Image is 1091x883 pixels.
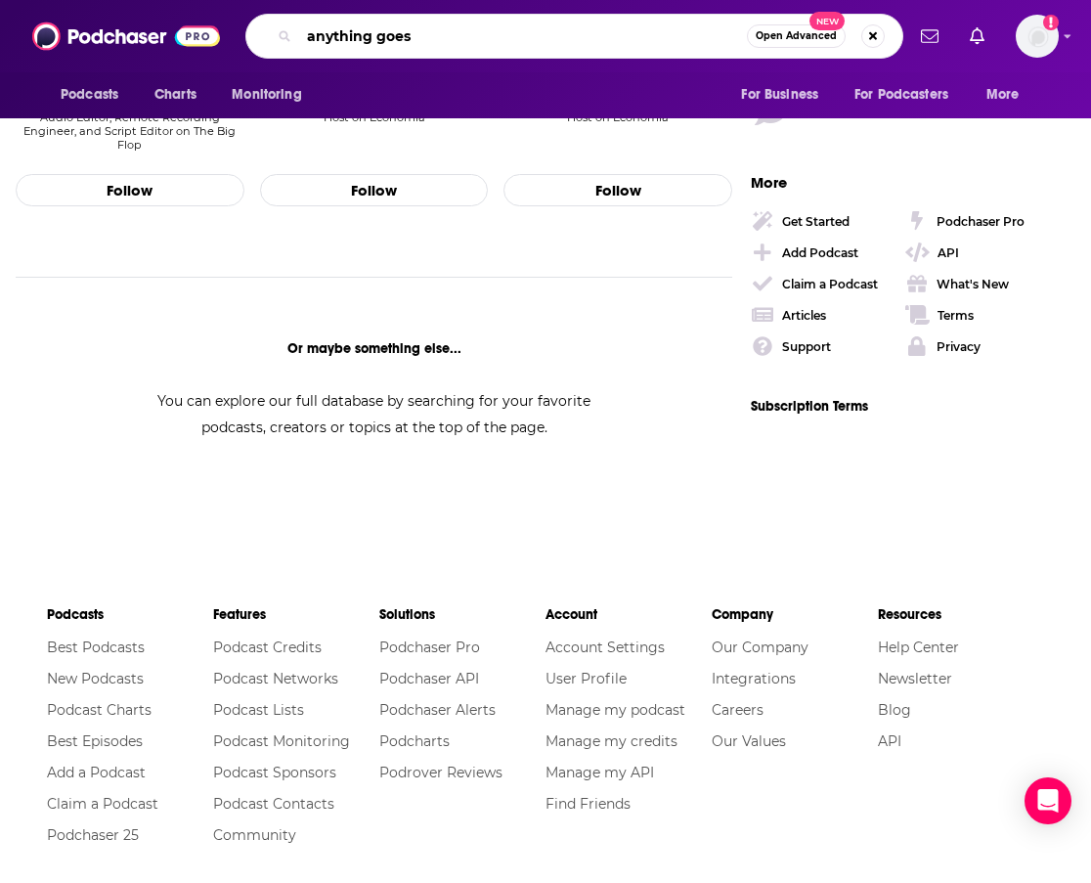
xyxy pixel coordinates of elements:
span: For Business [741,81,818,109]
span: Open Advanced [756,31,837,41]
a: Support [751,335,890,359]
img: User Profile [1016,15,1059,58]
a: Subscription Terms [751,398,868,415]
a: User Profile [545,670,627,687]
button: Open AdvancedNew [747,24,846,48]
a: Articles [751,304,890,328]
div: Claim a Podcast [782,277,878,291]
div: Privacy [937,339,981,354]
a: Podcast Sponsors [213,764,336,781]
a: Show notifications dropdown [913,20,946,53]
div: Search podcasts, credits, & more... [245,14,903,59]
div: Add Podcast [782,245,858,260]
li: Features [213,597,379,632]
button: Show profile menu [1016,15,1059,58]
a: Our Values [712,732,786,750]
a: Podcast Lists [213,701,304,719]
button: Follow [16,174,244,207]
a: Find Friends [545,795,631,813]
div: Audio Editor, Remote Recording Engineer, and Script Editor on The Big Flop [16,110,244,153]
div: Host on Economia [567,110,669,153]
svg: Add a profile image [1043,15,1059,30]
button: open menu [727,76,843,113]
li: Podcasts [47,597,213,632]
a: Podcast Charts [47,701,152,719]
div: Terms [938,308,974,323]
li: Account [545,597,712,632]
a: API [905,242,1044,265]
a: Charts [142,76,208,113]
a: Show notifications dropdown [962,20,992,53]
a: Manage my credits [545,732,677,750]
a: What's New [905,273,1044,296]
a: Podchaser API [379,670,479,687]
a: Podchaser Pro [379,639,480,656]
a: Integrations [712,670,796,687]
span: Contact [800,104,864,119]
a: Blog [878,701,911,719]
button: Follow [503,174,732,207]
a: Community [213,826,296,844]
li: Solutions [379,597,545,632]
a: Podchaser Alerts [379,701,496,719]
button: open menu [47,76,144,113]
button: Follow [260,174,489,207]
img: Podchaser - Follow, Share and Rate Podcasts [32,18,220,55]
a: Best Podcasts [47,639,145,656]
a: Podcast Contacts [213,795,334,813]
a: Best Episodes [47,732,143,750]
div: Open Intercom Messenger [1025,777,1071,824]
a: Podcharts [379,732,450,750]
a: Help Center [878,639,959,656]
button: open menu [973,76,1044,113]
button: open menu [842,76,977,113]
a: Terms [905,304,1044,328]
a: Add a Podcast [47,764,146,781]
div: Support [782,339,831,354]
a: Careers [712,701,764,719]
button: open menu [218,76,327,113]
a: Podrover Reviews [379,764,502,781]
span: More [986,81,1020,109]
li: Resources [878,597,1044,632]
div: You can explore our full database by searching for your favorite podcasts, creators or topics at ... [134,388,615,441]
div: What's New [937,277,1009,291]
span: Monitoring [232,81,301,109]
a: New Podcasts [47,670,144,687]
a: Podchaser Pro [905,210,1044,234]
div: Get Started [782,214,850,229]
a: Claim a Podcast [47,795,158,813]
div: API [938,245,959,260]
a: Podcast Monitoring [213,732,350,750]
div: Articles [782,308,826,323]
a: Podcast Credits [213,639,322,656]
a: Account Settings [545,639,665,656]
a: Manage my API [545,764,654,781]
span: For Podcasters [854,81,948,109]
a: Podchaser 25 [47,826,139,844]
a: Our Company [712,639,808,656]
div: Or maybe something else... [16,340,732,357]
a: Privacy [905,335,1044,359]
li: Company [712,597,878,632]
span: More [751,173,787,192]
span: Logged in as jennevievef [1016,15,1059,58]
input: Search podcasts, credits, & more... [299,21,747,52]
a: Add Podcast [751,242,890,265]
a: Podcast Networks [213,670,338,687]
span: Podcasts [61,81,118,109]
a: Newsletter [878,670,952,687]
span: New [809,12,845,30]
div: Audio Editor, Remote Recording Engineer, and Script Editor on The Big Flop [16,110,244,152]
a: Claim a Podcast [751,273,890,296]
a: API [878,732,901,750]
div: Podchaser Pro [937,214,1025,229]
a: Manage my podcast [545,701,685,719]
span: Charts [154,81,196,109]
div: Host on Economia [324,110,425,153]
